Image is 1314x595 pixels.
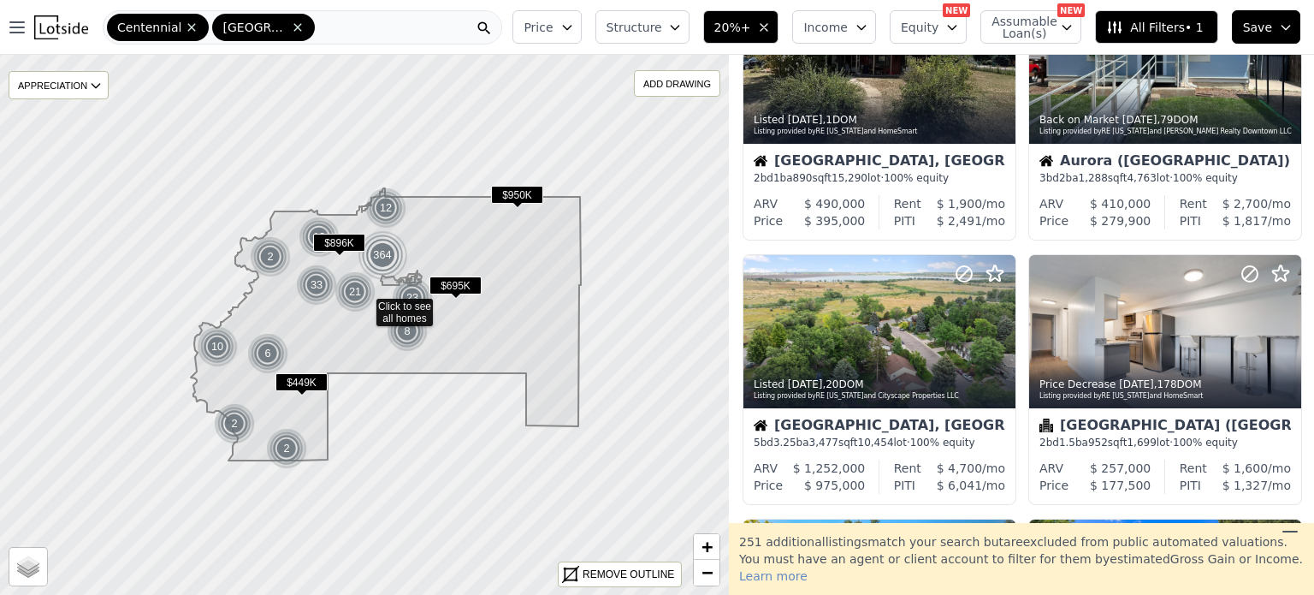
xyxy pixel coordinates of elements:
[729,523,1314,595] div: 251 additional listing s match your search but are excluded from public automated valuations. You...
[743,254,1015,505] a: Listed [DATE],20DOMListing provided byRE [US_STATE]and Cityscape Properties LLCHouse[GEOGRAPHIC_D...
[754,436,1005,449] div: 5 bd 3.25 ba sqft lot · 100% equity
[803,19,848,36] span: Income
[429,277,482,301] div: $695K
[1039,127,1293,137] div: Listing provided by RE [US_STATE] and [PERSON_NAME] Realty Downtown LLC
[1039,154,1291,171] div: Aurora ([GEOGRAPHIC_DATA])
[1028,254,1300,505] a: Price Decrease [DATE],178DOMListing provided byRE [US_STATE]and HomeSmartCondominium[GEOGRAPHIC_D...
[250,236,292,277] img: g1.png
[357,229,408,281] div: 364
[901,19,938,36] span: Equity
[1119,378,1154,390] time: 2025-08-26 22:14
[754,127,1007,137] div: Listing provided by RE [US_STATE] and HomeSmart
[299,217,340,258] img: g1.png
[1079,172,1108,184] span: 1,288
[512,10,581,44] button: Price
[313,234,365,252] span: $896K
[788,114,823,126] time: 2025-08-27 00:00
[266,428,308,469] img: g1.png
[890,10,967,44] button: Equity
[392,277,434,318] img: g1.png
[921,460,1005,477] div: /mo
[754,154,1005,171] div: [GEOGRAPHIC_DATA], [GEOGRAPHIC_DATA]
[1243,19,1272,36] span: Save
[1180,212,1201,229] div: PITI
[429,277,482,295] span: $695K
[1222,197,1268,211] span: $ 2,700
[1201,477,1291,494] div: /mo
[247,333,288,374] div: 6
[1127,172,1156,184] span: 4,763
[694,534,719,560] a: Zoom in
[701,536,713,557] span: +
[1222,479,1268,492] span: $ 1,327
[1180,460,1207,477] div: Rent
[788,378,823,390] time: 2025-08-26 23:33
[980,10,1081,44] button: Assumable Loan(s)
[275,373,328,391] span: $449K
[739,569,808,583] span: Learn more
[595,10,690,44] button: Structure
[1222,214,1268,228] span: $ 1,817
[937,479,982,492] span: $ 6,041
[915,212,1005,229] div: /mo
[804,197,865,211] span: $ 490,000
[804,479,865,492] span: $ 975,000
[754,212,783,229] div: Price
[754,113,1007,127] div: Listed , 1 DOM
[894,212,915,229] div: PITI
[937,214,982,228] span: $ 2,491
[754,378,1007,391] div: Listed , 20 DOM
[1232,10,1300,44] button: Save
[1039,460,1063,477] div: ARV
[915,477,1005,494] div: /mo
[491,186,543,211] div: $950K
[754,391,1007,402] div: Listing provided by RE [US_STATE] and Cityscape Properties LLC
[894,460,921,477] div: Rent
[943,3,970,17] div: NEW
[583,567,674,582] div: REMOVE OUTLINE
[809,437,838,449] span: 3,477
[313,234,365,259] div: $896K
[894,477,915,494] div: PITI
[754,195,778,212] div: ARV
[1088,437,1108,449] span: 952
[1039,171,1291,185] div: 3 bd 2 ba sqft lot · 100% equity
[1057,3,1085,17] div: NEW
[1090,479,1151,492] span: $ 177,500
[793,461,866,475] span: $ 1,252,000
[1106,19,1203,36] span: All Filters • 1
[197,326,239,367] img: g1.png
[754,171,1005,185] div: 2 bd 1 ba sqft lot · 100% equity
[804,214,865,228] span: $ 395,000
[1127,437,1156,449] span: 1,699
[117,19,181,36] span: Centennial
[214,403,256,444] img: g1.png
[754,419,767,432] img: House
[1207,460,1291,477] div: /mo
[365,187,407,229] img: g1.png
[1122,114,1157,126] time: 2025-08-26 23:46
[275,373,328,398] div: $449K
[197,326,238,367] div: 10
[1039,419,1053,432] img: Condominium
[754,419,1005,436] div: [GEOGRAPHIC_DATA], [GEOGRAPHIC_DATA]
[1039,212,1068,229] div: Price
[1039,477,1068,494] div: Price
[701,562,713,583] span: −
[754,154,767,168] img: House
[921,195,1005,212] div: /mo
[387,311,429,352] img: g1.png
[793,172,813,184] span: 890
[1039,419,1291,436] div: [GEOGRAPHIC_DATA] ([GEOGRAPHIC_DATA])
[1090,461,1151,475] span: $ 257,000
[937,197,982,211] span: $ 1,900
[792,10,876,44] button: Income
[937,461,982,475] span: $ 4,700
[894,195,921,212] div: Rent
[296,265,338,306] img: g1.png
[524,19,553,36] span: Price
[299,217,340,258] div: 13
[1180,195,1207,212] div: Rent
[296,265,337,306] div: 33
[1039,154,1053,168] img: House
